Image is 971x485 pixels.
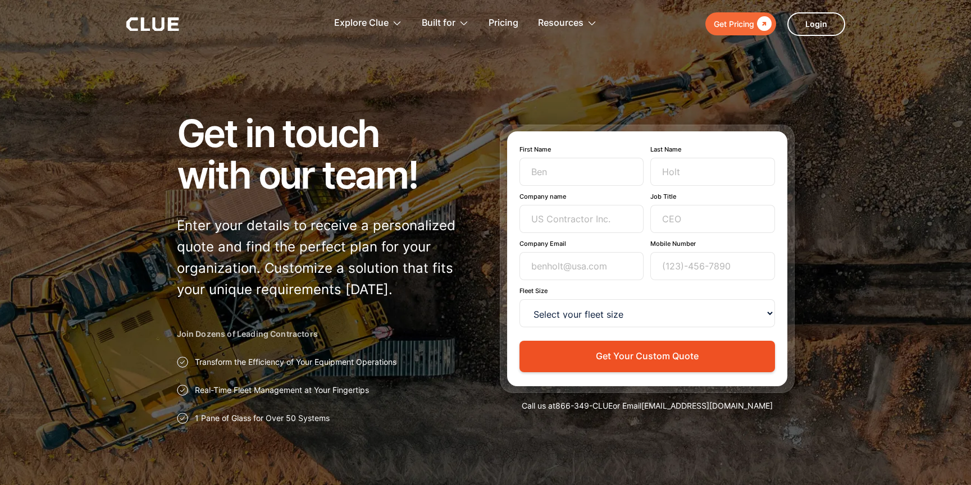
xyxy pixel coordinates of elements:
[641,401,773,410] a: [EMAIL_ADDRESS][DOMAIN_NAME]
[519,193,644,200] label: Company name
[177,112,472,195] h1: Get in touch with our team!
[650,145,775,153] label: Last Name
[519,240,644,248] label: Company Email
[519,287,775,295] label: Fleet Size
[422,6,469,41] div: Built for
[754,17,772,31] div: 
[195,356,396,368] p: Transform the Efficiency of Your Equipment Operations
[195,385,369,396] p: Real-Time Fleet Management at Your Fingertips
[177,328,472,340] h2: Join Dozens of Leading Contractors
[422,6,455,41] div: Built for
[538,6,597,41] div: Resources
[555,401,613,410] a: 866-349-CLUE
[519,158,644,186] input: Ben
[489,6,518,41] a: Pricing
[705,12,776,35] a: Get Pricing
[177,413,188,424] img: Approval checkmark icon
[177,356,188,368] img: Approval checkmark icon
[538,6,583,41] div: Resources
[334,6,402,41] div: Explore Clue
[714,17,754,31] div: Get Pricing
[334,6,389,41] div: Explore Clue
[650,193,775,200] label: Job Title
[650,158,775,186] input: Holt
[177,385,188,396] img: Approval checkmark icon
[787,12,845,36] a: Login
[177,215,472,300] p: Enter your details to receive a personalized quote and find the perfect plan for your organizatio...
[500,400,795,411] div: Call us at or Email
[519,145,644,153] label: First Name
[519,252,644,280] input: benholt@usa.com
[195,413,330,424] p: 1 Pane of Glass for Over 50 Systems
[519,341,775,372] button: Get Your Custom Quote
[650,252,775,280] input: (123)-456-7890
[650,205,775,233] input: CEO
[650,240,775,248] label: Mobile Number
[519,205,644,233] input: US Contractor Inc.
